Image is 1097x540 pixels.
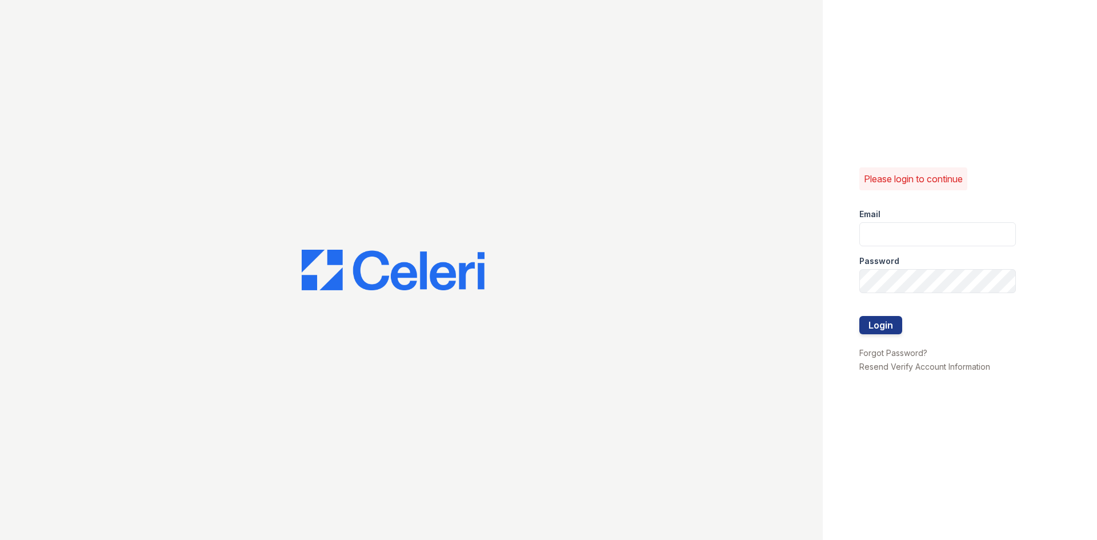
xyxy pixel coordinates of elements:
button: Login [859,316,902,334]
label: Email [859,209,880,220]
a: Forgot Password? [859,348,927,358]
p: Please login to continue [864,172,963,186]
a: Resend Verify Account Information [859,362,990,371]
img: CE_Logo_Blue-a8612792a0a2168367f1c8372b55b34899dd931a85d93a1a3d3e32e68fde9ad4.png [302,250,485,291]
label: Password [859,255,899,267]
